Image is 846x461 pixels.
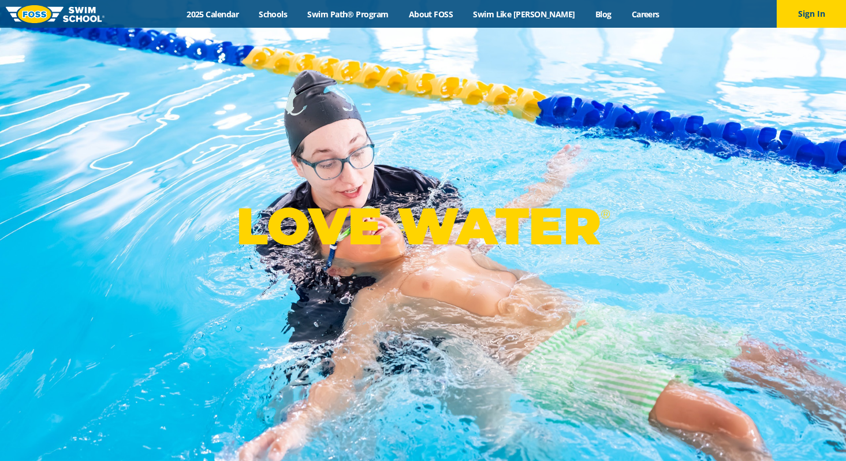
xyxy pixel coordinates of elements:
[601,207,610,221] sup: ®
[249,9,297,20] a: Schools
[177,9,249,20] a: 2025 Calendar
[236,195,610,257] p: LOVE WATER
[297,9,398,20] a: Swim Path® Program
[398,9,463,20] a: About FOSS
[6,5,105,23] img: FOSS Swim School Logo
[621,9,669,20] a: Careers
[585,9,621,20] a: Blog
[463,9,586,20] a: Swim Like [PERSON_NAME]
